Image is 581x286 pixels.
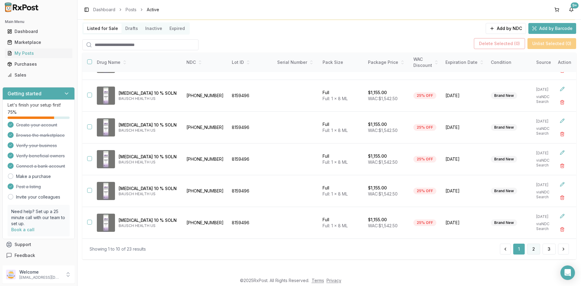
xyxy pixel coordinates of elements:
td: [PHONE_NUMBER] [183,112,228,143]
button: Edit [557,115,568,126]
p: [DATE] [536,214,559,219]
button: Listed for Sale [84,24,122,33]
p: BAUSCH HEALTH US [119,160,178,165]
button: Delete [557,224,568,235]
div: Brand New [491,188,517,194]
img: Jublia 10 % SOLN [97,87,115,105]
p: BAUSCH HEALTH US [119,223,178,228]
img: User avatar [6,270,16,279]
p: $1,155.00 [368,185,387,191]
td: [PHONE_NUMBER] [183,175,228,207]
span: Full: 1 x 8 ML [323,96,348,101]
img: RxPost Logo [2,2,41,12]
span: WAC: $1,542.50 [368,191,398,196]
p: $1,155.00 [368,153,387,159]
div: Dashboard [7,28,70,35]
div: Drug Name [97,59,178,65]
p: via NDC Search [536,126,559,136]
p: [DATE] [536,182,559,187]
a: Purchases [5,59,72,70]
div: Open Intercom Messenger [560,265,575,280]
a: Book a call [11,227,34,232]
p: BAUSCH HEALTH US [119,192,178,196]
th: Condition [487,53,533,72]
a: Make a purchase [16,173,51,179]
td: 8159496 [228,112,274,143]
div: Sales [7,72,70,78]
td: Full [319,175,364,207]
span: [DATE] [445,156,484,162]
p: [DATE] [536,119,559,124]
p: [DATE] [536,87,559,92]
img: Jublia 10 % SOLN [97,118,115,136]
th: Action [553,53,576,72]
span: WAC: $1,542.50 [368,96,398,101]
button: Delete [557,192,568,203]
button: 9+ [566,5,576,15]
span: Full: 1 x 8 ML [323,223,348,228]
div: 25% OFF [413,156,436,163]
p: BAUSCH HEALTH US [119,128,178,133]
div: Brand New [491,156,517,163]
img: Jublia 10 % SOLN [97,150,115,168]
span: WAC: $1,542.50 [368,223,398,228]
td: Full [319,143,364,175]
button: Sales [2,70,75,80]
img: Jublia 10 % SOLN [97,214,115,232]
p: via NDC Search [536,158,559,168]
div: Showing 1 to 10 of 23 results [90,246,146,252]
button: Drafts [122,24,142,33]
button: Edit [557,179,568,190]
span: WAC: $1,542.50 [368,159,398,165]
button: Expired [166,24,189,33]
a: Invite your colleagues [16,194,60,200]
p: $1,155.00 [368,90,387,96]
p: Welcome [19,269,61,275]
p: via NDC Search [536,190,559,199]
div: Source [536,59,559,65]
button: 1 [513,244,525,255]
div: Serial Number [277,59,315,65]
span: [DATE] [445,124,484,130]
p: via NDC Search [536,94,559,104]
p: [MEDICAL_DATA] 10 % SOLN [119,154,178,160]
button: 3 [543,244,556,255]
span: Browse the marketplace [16,132,65,138]
p: [MEDICAL_DATA] 10 % SOLN [119,90,178,96]
div: NDC [186,59,225,65]
td: Full [319,80,364,112]
button: Delete [557,97,568,108]
p: [MEDICAL_DATA] 10 % SOLN [119,122,178,128]
button: Edit [557,84,568,94]
div: WAC Discount [413,56,438,68]
span: [DATE] [445,188,484,194]
div: Brand New [491,92,517,99]
span: Verify beneficial owners [16,153,65,159]
p: [EMAIL_ADDRESS][DOMAIN_NAME] [19,275,61,280]
button: Feedback [2,250,75,261]
nav: breadcrumb [93,7,159,13]
button: Marketplace [2,38,75,47]
span: Post a listing [16,184,41,190]
td: [PHONE_NUMBER] [183,143,228,175]
div: Package Price [368,59,406,65]
div: My Posts [7,50,70,56]
div: 25% OFF [413,92,436,99]
div: 25% OFF [413,219,436,226]
button: 2 [527,244,540,255]
button: Dashboard [2,27,75,36]
td: [PHONE_NUMBER] [183,80,228,112]
p: via NDC Search [536,222,559,231]
h2: Main Menu [5,19,72,24]
button: Support [2,239,75,250]
div: Purchases [7,61,70,67]
a: Terms [312,278,324,283]
td: Full [319,207,364,239]
p: Need help? Set up a 25 minute call with our team to set up. [11,209,66,227]
div: Brand New [491,219,517,226]
p: $1,155.00 [368,121,387,127]
button: Edit [557,147,568,158]
p: BAUSCH HEALTH US [119,96,178,101]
